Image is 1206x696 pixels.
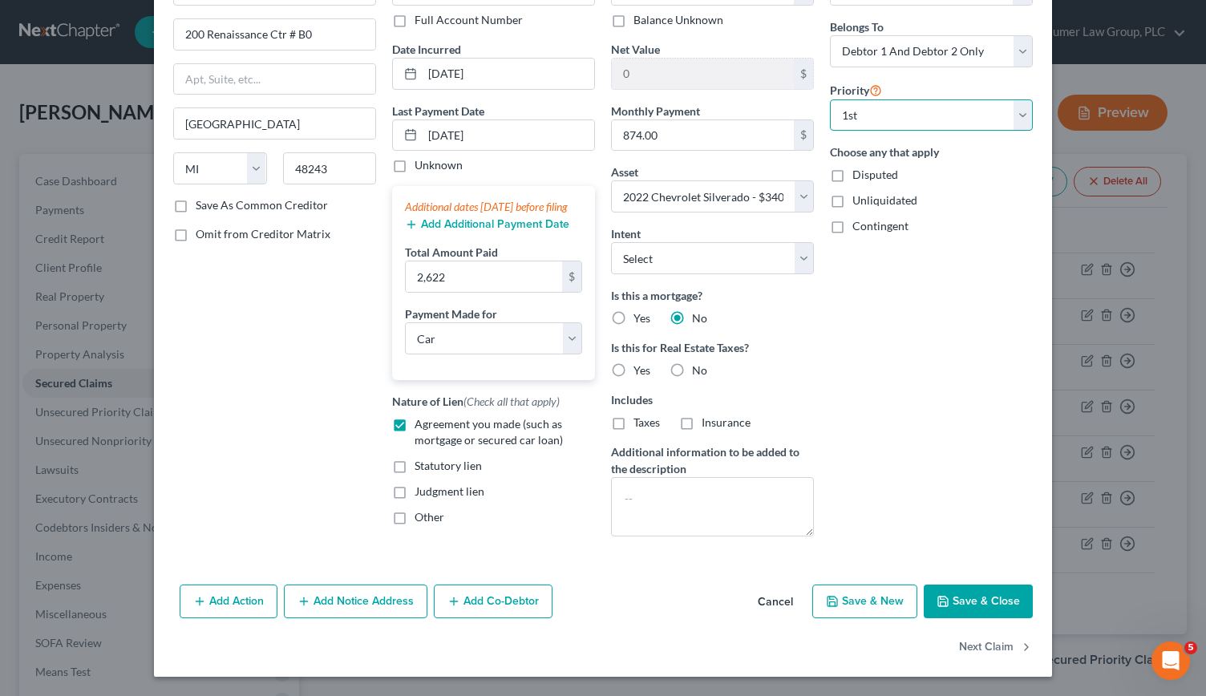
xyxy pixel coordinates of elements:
[633,363,650,377] span: Yes
[852,168,898,181] span: Disputed
[174,64,375,95] input: Apt, Suite, etc...
[611,41,660,58] label: Net Value
[794,59,813,89] div: $
[405,199,582,215] div: Additional dates [DATE] before filing
[196,227,330,241] span: Omit from Creditor Matrix
[415,484,484,498] span: Judgment lien
[612,59,794,89] input: 0.00
[852,193,917,207] span: Unliquidated
[415,510,444,524] span: Other
[611,103,700,119] label: Monthly Payment
[174,19,375,50] input: Enter address...
[959,631,1033,665] button: Next Claim
[283,152,377,184] input: Enter zip...
[692,363,707,377] span: No
[406,261,562,292] input: 0.00
[612,120,794,151] input: 0.00
[180,585,277,618] button: Add Action
[633,415,660,429] span: Taxes
[924,585,1033,618] button: Save & Close
[423,120,594,151] input: MM/DD/YYYY
[415,157,463,173] label: Unknown
[852,219,909,233] span: Contingent
[415,12,523,28] label: Full Account Number
[611,391,814,408] label: Includes
[830,80,882,99] label: Priority
[633,12,723,28] label: Balance Unknown
[611,339,814,356] label: Is this for Real Estate Taxes?
[415,459,482,472] span: Statutory lien
[415,417,563,447] span: Agreement you made (such as mortgage or secured car loan)
[611,287,814,304] label: Is this a mortgage?
[434,585,552,618] button: Add Co-Debtor
[1184,641,1197,654] span: 5
[562,261,581,292] div: $
[174,108,375,139] input: Enter city...
[284,585,427,618] button: Add Notice Address
[794,120,813,151] div: $
[196,197,328,213] label: Save As Common Creditor
[405,306,497,322] label: Payment Made for
[611,165,638,179] span: Asset
[1151,641,1190,680] iframe: Intercom live chat
[423,59,594,89] input: MM/DD/YYYY
[392,103,484,119] label: Last Payment Date
[405,218,569,231] button: Add Additional Payment Date
[702,415,751,429] span: Insurance
[692,311,707,325] span: No
[812,585,917,618] button: Save & New
[611,443,814,477] label: Additional information to be added to the description
[463,395,560,408] span: (Check all that apply)
[392,41,461,58] label: Date Incurred
[611,225,641,242] label: Intent
[830,20,884,34] span: Belongs To
[745,586,806,618] button: Cancel
[830,144,1033,160] label: Choose any that apply
[405,244,498,261] label: Total Amount Paid
[633,311,650,325] span: Yes
[392,393,560,410] label: Nature of Lien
